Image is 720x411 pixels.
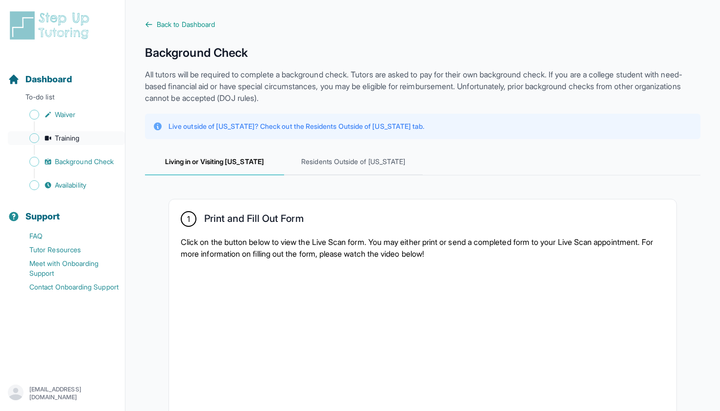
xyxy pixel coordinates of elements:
a: Tutor Resources [8,243,125,257]
span: Living in or Visiting [US_STATE] [145,149,284,175]
a: Training [8,131,125,145]
p: Live outside of [US_STATE]? Check out the Residents Outside of [US_STATE] tab. [168,121,424,131]
span: Background Check [55,157,114,167]
span: Back to Dashboard [157,20,215,29]
button: [EMAIL_ADDRESS][DOMAIN_NAME] [8,385,117,402]
h1: Background Check [145,45,700,61]
a: Dashboard [8,73,72,86]
p: Click on the button below to view the Live Scan form. You may either print or send a completed fo... [181,236,665,260]
a: Availability [8,178,125,192]
a: Meet with Onboarding Support [8,257,125,280]
span: 1 [187,213,190,225]
span: Training [55,133,80,143]
img: logo [8,10,95,41]
span: Waiver [55,110,75,120]
span: Residents Outside of [US_STATE] [284,149,423,175]
p: To-do list [4,92,121,106]
nav: Tabs [145,149,700,175]
span: Support [25,210,60,223]
span: Dashboard [25,73,72,86]
a: Background Check [8,155,125,169]
a: Back to Dashboard [145,20,700,29]
a: FAQ [8,229,125,243]
h2: Print and Fill Out Form [204,213,304,228]
a: Waiver [8,108,125,121]
button: Support [4,194,121,227]
button: Dashboard [4,57,121,90]
a: Contact Onboarding Support [8,280,125,294]
span: Availability [55,180,86,190]
p: All tutors will be required to complete a background check. Tutors are asked to pay for their own... [145,69,700,104]
p: [EMAIL_ADDRESS][DOMAIN_NAME] [29,386,117,401]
